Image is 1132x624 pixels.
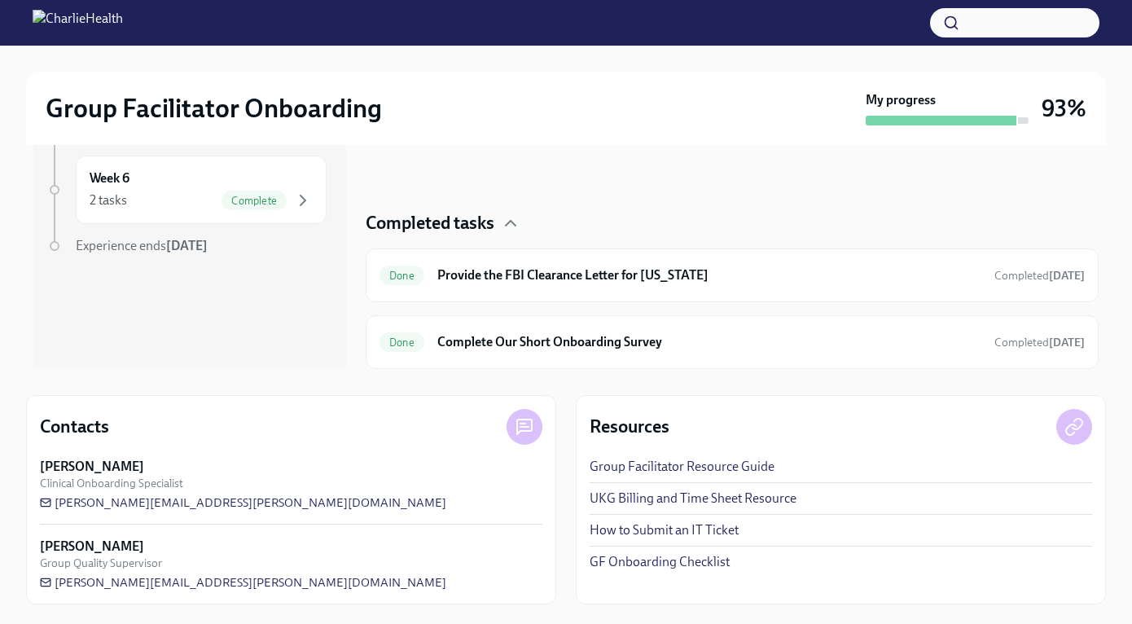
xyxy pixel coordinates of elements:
span: Completed [994,336,1085,349]
a: Group Facilitator Resource Guide [590,458,774,476]
span: Completed [994,269,1085,283]
span: October 15th, 2025 13:36 [994,268,1085,283]
a: [PERSON_NAME][EMAIL_ADDRESS][PERSON_NAME][DOMAIN_NAME] [40,494,446,511]
div: Completed tasks [366,211,1099,235]
a: [PERSON_NAME][EMAIL_ADDRESS][PERSON_NAME][DOMAIN_NAME] [40,574,446,591]
a: Week 62 tasksComplete [46,156,327,224]
a: GF Onboarding Checklist [590,553,730,571]
h6: Complete Our Short Onboarding Survey [437,333,981,351]
h4: Resources [590,415,669,439]
span: Done [380,336,424,349]
span: Clinical Onboarding Specialist [40,476,183,491]
strong: [DATE] [1049,269,1085,283]
h3: 93% [1042,94,1086,123]
h4: Contacts [40,415,109,439]
h4: Completed tasks [366,211,494,235]
img: CharlieHealth [33,10,123,36]
span: October 3rd, 2025 12:19 [994,335,1085,350]
strong: [PERSON_NAME] [40,538,144,556]
strong: [PERSON_NAME] [40,458,144,476]
a: How to Submit an IT Ticket [590,521,739,539]
a: DoneComplete Our Short Onboarding SurveyCompleted[DATE] [380,329,1085,355]
span: Done [380,270,424,282]
h6: Week 6 [90,169,129,187]
strong: [DATE] [166,238,208,253]
span: Complete [222,195,287,207]
a: UKG Billing and Time Sheet Resource [590,490,796,508]
strong: [DATE] [1049,336,1085,349]
h2: Group Facilitator Onboarding [46,92,382,125]
a: DoneProvide the FBI Clearance Letter for [US_STATE]Completed[DATE] [380,262,1085,288]
span: Experience ends [76,238,208,253]
strong: My progress [866,91,936,109]
h6: Provide the FBI Clearance Letter for [US_STATE] [437,266,981,284]
span: Group Quality Supervisor [40,556,162,571]
div: 2 tasks [90,191,127,209]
